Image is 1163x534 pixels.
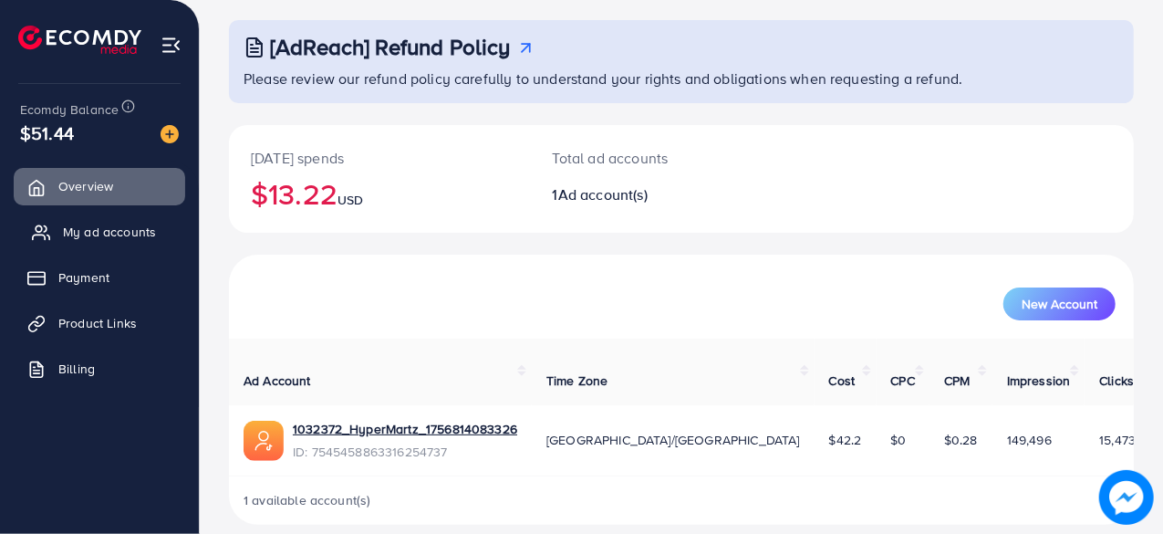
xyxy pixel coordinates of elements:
h3: [AdReach] Refund Policy [270,34,511,60]
span: $0 [891,431,907,449]
span: Billing [58,360,95,378]
a: 1032372_HyperMartz_1756814083326 [293,420,517,438]
p: [DATE] spends [251,147,509,169]
span: Product Links [58,314,137,332]
a: Payment [14,259,185,296]
span: Ad account(s) [558,184,648,204]
h2: $13.22 [251,176,509,211]
p: Total ad accounts [553,147,735,169]
span: Cost [829,372,856,390]
img: image [1104,475,1149,520]
span: USD [337,191,363,209]
span: My ad accounts [63,223,156,241]
span: ID: 7545458863316254737 [293,443,517,461]
button: New Account [1003,288,1116,320]
a: Product Links [14,305,185,341]
a: My ad accounts [14,214,185,250]
span: $0.28 [944,431,978,449]
a: Billing [14,351,185,387]
span: CPC [891,372,915,390]
span: $42.2 [829,431,862,449]
img: image [161,125,179,143]
img: logo [18,26,141,54]
span: CPM [944,372,970,390]
img: ic-ads-acc.e4c84228.svg [244,421,284,461]
span: Ecomdy Balance [20,100,119,119]
img: menu [161,35,182,56]
span: 15,473 [1099,431,1136,449]
span: Time Zone [546,372,607,390]
span: Clicks [1099,372,1134,390]
span: [GEOGRAPHIC_DATA]/[GEOGRAPHIC_DATA] [546,431,800,449]
span: $51.44 [20,120,74,146]
p: Please review our refund policy carefully to understand your rights and obligations when requesti... [244,68,1123,89]
span: Impression [1007,372,1071,390]
h2: 1 [553,186,735,204]
span: 1 available account(s) [244,491,371,509]
span: Ad Account [244,372,311,390]
span: Payment [58,268,109,287]
span: New Account [1022,298,1097,310]
a: Overview [14,168,185,204]
span: 149,496 [1007,431,1052,449]
span: Overview [58,177,113,195]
